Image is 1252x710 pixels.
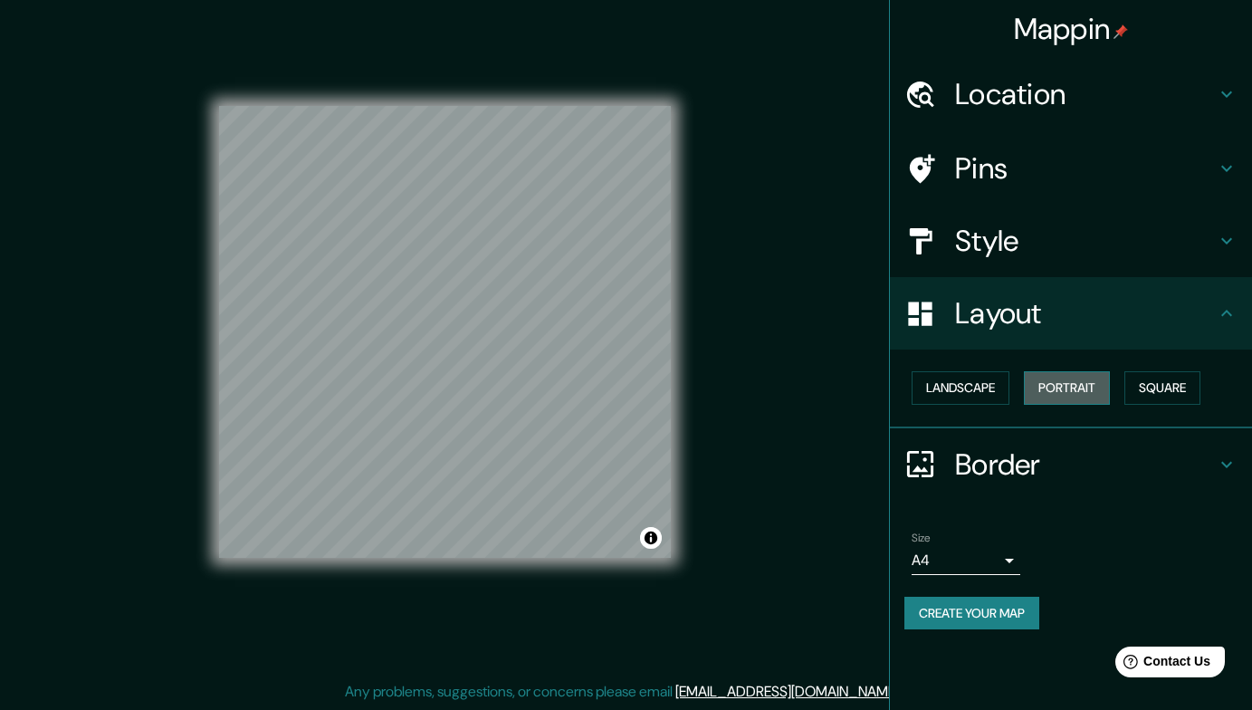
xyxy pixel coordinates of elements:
[890,277,1252,350] div: Layout
[640,527,662,549] button: Toggle attribution
[1124,371,1200,405] button: Square
[912,546,1020,575] div: A4
[955,76,1216,112] h4: Location
[1024,371,1110,405] button: Portrait
[955,150,1216,187] h4: Pins
[890,58,1252,130] div: Location
[890,132,1252,205] div: Pins
[904,597,1039,630] button: Create your map
[912,530,931,545] label: Size
[912,371,1009,405] button: Landscape
[219,106,671,558] canvas: Map
[890,205,1252,277] div: Style
[345,681,902,703] p: Any problems, suggestions, or concerns please email .
[1014,11,1129,47] h4: Mappin
[955,223,1216,259] h4: Style
[675,682,899,701] a: [EMAIL_ADDRESS][DOMAIN_NAME]
[890,428,1252,501] div: Border
[1113,24,1128,39] img: pin-icon.png
[955,446,1216,483] h4: Border
[955,295,1216,331] h4: Layout
[1091,639,1232,690] iframe: Help widget launcher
